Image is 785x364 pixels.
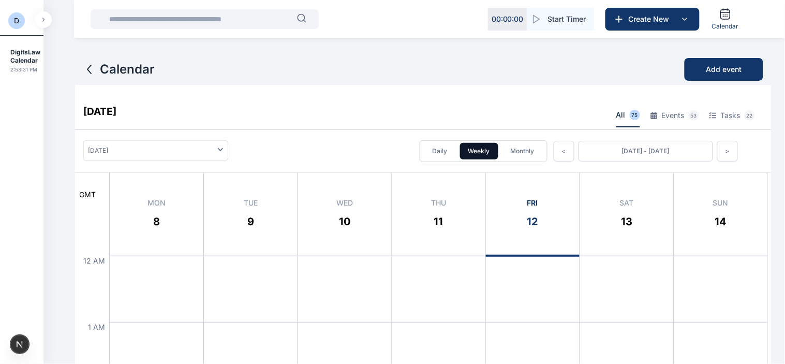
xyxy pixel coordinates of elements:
[527,8,595,31] button: Start Timer
[554,141,574,162] button: <
[630,110,640,120] span: 75
[650,110,699,127] button: Events53
[712,22,739,31] span: Calendar
[10,48,40,65] h2: DigitsLaw Calendar
[492,14,524,24] p: 00 : 00 : 00
[674,198,768,208] span: Sun
[616,110,640,127] button: All75
[625,14,678,24] span: Create New
[486,214,580,229] span: 12
[298,214,392,229] span: 10
[204,198,298,208] span: Tue
[204,214,298,229] span: 9
[580,198,674,208] span: Sat
[605,8,700,31] button: Create New
[685,58,763,81] button: Add event
[110,198,203,208] span: Mon
[460,143,498,159] button: Weekly
[674,214,768,229] span: 14
[689,110,699,121] span: 53
[580,214,674,229] span: 13
[110,214,203,229] span: 8
[548,14,586,24] span: Start Timer
[83,106,116,117] div: [DATE]
[8,12,25,29] button: D
[745,110,755,121] span: 22
[502,143,543,159] button: Monthly
[424,143,456,159] button: Daily
[88,147,224,155] span: [DATE]
[579,141,714,162] div: [DATE] - [DATE]
[75,190,109,256] div: GMT
[392,198,485,208] span: Thu
[486,198,580,208] span: Fri
[100,61,155,78] span: Calendar
[706,64,742,75] span: Add event
[298,198,392,208] span: Wed
[10,65,40,75] p: 2:53:31 PM
[75,256,109,322] div: 12 AM
[709,110,755,127] button: Tasks22
[708,4,743,35] a: Calendar
[717,141,738,162] button: >
[392,214,485,229] span: 11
